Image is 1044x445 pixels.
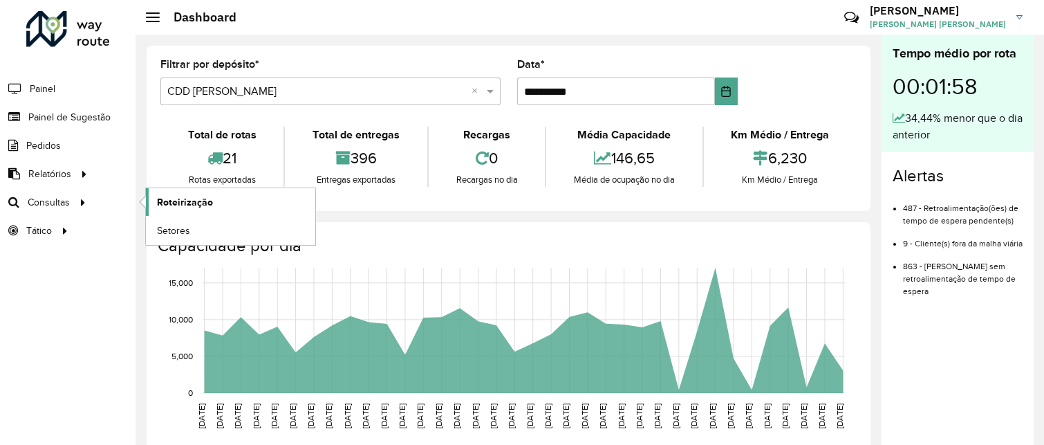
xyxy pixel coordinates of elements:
[416,403,425,428] text: [DATE]
[744,403,753,428] text: [DATE]
[146,188,315,216] a: Roteirização
[171,352,193,361] text: 5,000
[715,78,738,105] button: Choose Date
[893,110,1023,143] div: 34,44% menor que o dia anterior
[903,192,1023,227] li: 487 - Retroalimentação(ões) de tempo de espera pendente(s)
[26,138,61,153] span: Pedidos
[707,173,853,187] div: Km Médio / Entrega
[169,315,193,324] text: 10,000
[434,403,443,428] text: [DATE]
[197,403,206,428] text: [DATE]
[215,403,224,428] text: [DATE]
[799,403,808,428] text: [DATE]
[550,173,698,187] div: Média de ocupação no dia
[288,143,423,173] div: 396
[550,127,698,143] div: Média Capacidade
[893,63,1023,110] div: 00:01:58
[835,403,844,428] text: [DATE]
[160,10,236,25] h2: Dashboard
[507,403,516,428] text: [DATE]
[432,127,541,143] div: Recargas
[763,403,772,428] text: [DATE]
[472,83,483,100] span: Clear all
[671,403,680,428] text: [DATE]
[837,3,866,33] a: Contato Rápido
[870,18,1006,30] span: [PERSON_NAME] [PERSON_NAME]
[398,403,407,428] text: [DATE]
[361,403,370,428] text: [DATE]
[188,388,193,397] text: 0
[343,403,352,428] text: [DATE]
[471,403,480,428] text: [DATE]
[30,82,55,96] span: Painel
[157,195,213,210] span: Roteirização
[653,403,662,428] text: [DATE]
[164,143,280,173] div: 21
[893,44,1023,63] div: Tempo médio por rota
[525,403,534,428] text: [DATE]
[489,403,498,428] text: [DATE]
[707,143,853,173] div: 6,230
[561,403,570,428] text: [DATE]
[380,403,389,428] text: [DATE]
[252,403,261,428] text: [DATE]
[689,403,698,428] text: [DATE]
[233,403,242,428] text: [DATE]
[870,4,1006,17] h3: [PERSON_NAME]
[707,127,853,143] div: Km Médio / Entrega
[157,224,190,238] span: Setores
[160,56,259,73] label: Filtrar por depósito
[903,227,1023,250] li: 9 - Cliente(s) fora da malha viária
[543,403,552,428] text: [DATE]
[893,166,1023,186] h4: Alertas
[288,403,297,428] text: [DATE]
[28,195,70,210] span: Consultas
[288,173,423,187] div: Entregas exportadas
[598,403,607,428] text: [DATE]
[903,250,1023,298] li: 863 - [PERSON_NAME] sem retroalimentação de tempo de espera
[324,403,333,428] text: [DATE]
[270,403,279,428] text: [DATE]
[26,224,52,238] span: Tático
[146,217,315,244] a: Setores
[432,143,541,173] div: 0
[708,403,717,428] text: [DATE]
[617,403,626,428] text: [DATE]
[158,236,857,256] h4: Capacidade por dia
[817,403,826,428] text: [DATE]
[432,173,541,187] div: Recargas no dia
[164,127,280,143] div: Total de rotas
[781,403,790,428] text: [DATE]
[169,278,193,287] text: 15,000
[726,403,735,428] text: [DATE]
[635,403,644,428] text: [DATE]
[517,56,545,73] label: Data
[28,167,71,181] span: Relatórios
[452,403,461,428] text: [DATE]
[580,403,589,428] text: [DATE]
[306,403,315,428] text: [DATE]
[288,127,423,143] div: Total de entregas
[164,173,280,187] div: Rotas exportadas
[550,143,698,173] div: 146,65
[28,110,111,125] span: Painel de Sugestão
